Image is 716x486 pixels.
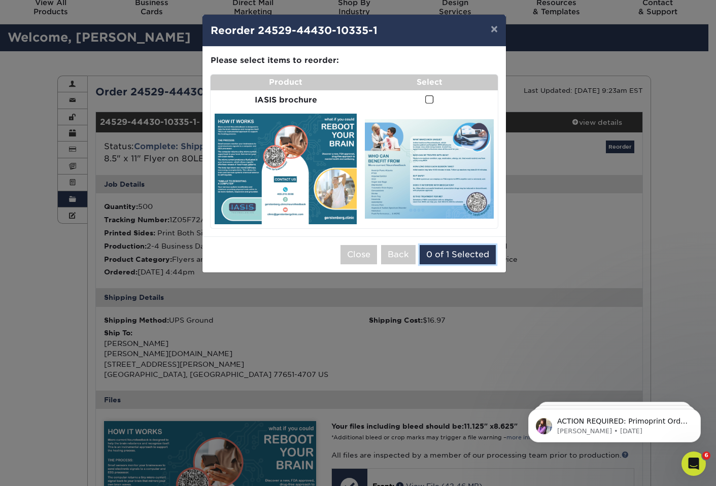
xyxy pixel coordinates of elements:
iframe: Intercom notifications message [513,388,716,459]
strong: Select [417,77,442,87]
button: Back [381,245,416,264]
p: Message from Erica, sent 3w ago [44,39,175,48]
iframe: Intercom live chat [681,452,706,476]
span: 6 [702,452,710,460]
strong: Please select items to reorder: [211,55,339,65]
button: 0 of 1 Selected [420,245,496,264]
img: primo-1612-665f43a2d7b21 [215,114,357,224]
strong: IASIS brochure [255,95,317,105]
button: Close [340,245,377,264]
img: primo-1828-665f43a2dbd54 [365,119,494,219]
strong: Product [269,77,302,87]
h4: Reorder 24529-44430-10335-1 [211,23,498,38]
button: × [483,15,506,43]
span: ACTION REQUIRED: Primoprint Order 2599-85081-10335 Thank you for placing your print order with Pr... [44,29,175,290]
